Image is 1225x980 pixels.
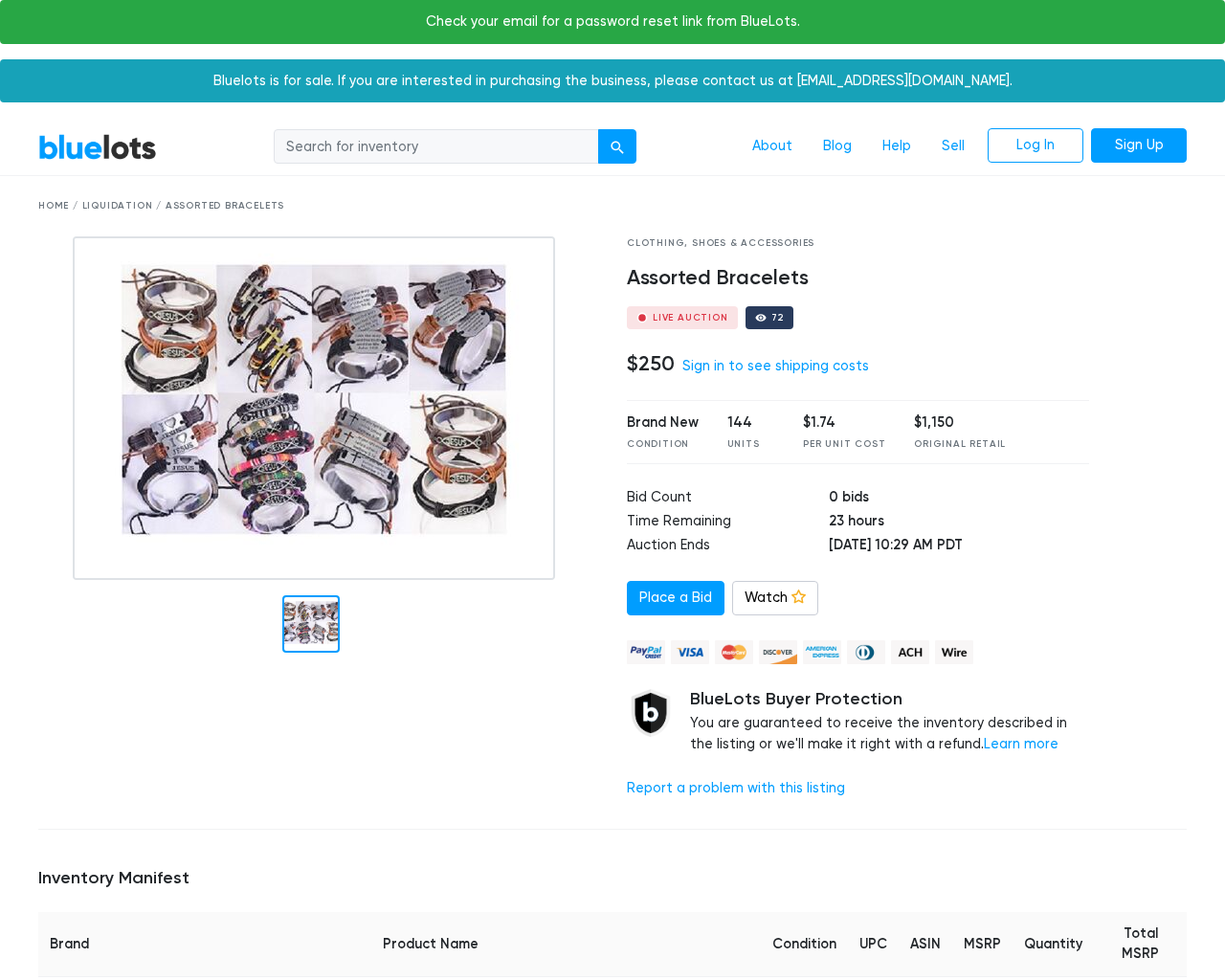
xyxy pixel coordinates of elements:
[899,912,952,977] th: ASIN
[847,640,885,664] img: diners_club-c48f30131b33b1bb0e5d0e2dbd43a8bea4cb12cb2961413e2f4250e06c020426.png
[732,581,818,615] a: Watch
[627,780,845,796] a: Report a problem with this listing
[38,133,157,161] a: BlueLots
[627,351,675,376] h4: $250
[627,535,829,559] td: Auction Ends
[808,128,867,165] a: Blog
[627,487,829,511] td: Bid Count
[727,412,775,434] div: 144
[848,912,899,977] th: UPC
[867,128,926,165] a: Help
[627,511,829,535] td: Time Remaining
[671,640,709,664] img: visa-79caf175f036a155110d1892330093d4c38f53c55c9ec9e2c3a54a56571784bb.png
[274,129,599,164] input: Search for inventory
[690,689,1089,710] h5: BlueLots Buyer Protection
[38,868,1187,889] h5: Inventory Manifest
[1091,128,1187,163] a: Sign Up
[984,736,1058,752] a: Learn more
[1013,912,1094,977] th: Quantity
[759,640,797,664] img: discover-82be18ecfda2d062aad2762c1ca80e2d36a4073d45c9e0ffae68cd515fbd3d32.png
[935,640,973,664] img: wire-908396882fe19aaaffefbd8e17b12f2f29708bd78693273c0e28e3a24408487f.png
[627,640,665,664] img: paypal_credit-80455e56f6e1299e8d57f40c0dcee7b8cd4ae79b9eccbfc37e2480457ba36de9.png
[73,236,555,580] img: 429ec648-f09d-40be-a35f-7af11a41a85b-1746098611.jpg
[737,128,808,165] a: About
[682,358,869,374] a: Sign in to see shipping costs
[803,640,841,664] img: american_express-ae2a9f97a040b4b41f6397f7637041a5861d5f99d0716c09922aba4e24c8547d.png
[761,912,848,977] th: Condition
[829,511,1088,535] td: 23 hours
[627,437,699,452] div: Condition
[627,266,1089,291] h4: Assorted Bracelets
[914,412,1006,434] div: $1,150
[627,581,724,615] a: Place a Bid
[653,313,728,323] div: Live Auction
[988,128,1083,163] a: Log In
[627,412,699,434] div: Brand New
[914,437,1006,452] div: Original Retail
[38,199,1187,213] div: Home / Liquidation / Assorted Bracelets
[926,128,980,165] a: Sell
[727,437,775,452] div: Units
[803,437,885,452] div: Per Unit Cost
[771,313,785,323] div: 72
[891,640,929,664] img: ach-b7992fed28a4f97f893c574229be66187b9afb3f1a8d16a4691d3d3140a8ab00.png
[627,689,675,737] img: buyer_protection_shield-3b65640a83011c7d3ede35a8e5a80bfdfaa6a97447f0071c1475b91a4b0b3d01.png
[690,689,1089,755] div: You are guaranteed to receive the inventory described in the listing or we'll make it right with ...
[715,640,753,664] img: mastercard-42073d1d8d11d6635de4c079ffdb20a4f30a903dc55d1612383a1b395dd17f39.png
[38,912,100,977] th: Brand
[100,912,761,977] th: Product Name
[952,912,1013,977] th: MSRP
[829,535,1088,559] td: [DATE] 10:29 AM PDT
[627,236,1089,251] div: Clothing, Shoes & Accessories
[803,412,885,434] div: $1.74
[1094,912,1187,977] th: Total MSRP
[829,487,1088,511] td: 0 bids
